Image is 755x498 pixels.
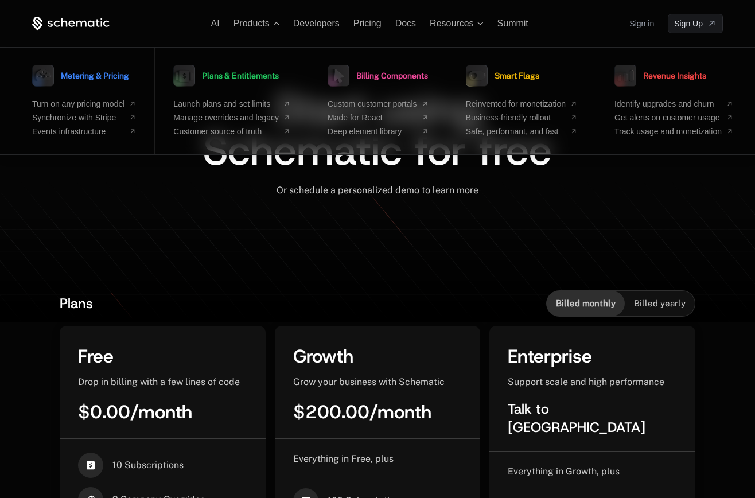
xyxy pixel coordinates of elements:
[112,459,184,472] span: 10 Subscriptions
[78,400,130,424] span: $0.00
[430,18,473,29] span: Resources
[674,18,703,29] span: Sign Up
[32,61,129,90] a: Metering & Pricing
[32,99,124,108] span: Turn on any pricing model
[293,18,340,28] a: Developers
[78,376,240,387] span: Drop in billing with a few lines of code
[293,376,445,387] span: Grow your business with Schematic
[395,18,416,28] a: Docs
[466,113,566,122] span: Business-friendly rollout
[61,72,129,80] span: Metering & Pricing
[508,466,620,477] span: Everything in Growth, plus
[328,127,429,136] a: Deep element library
[614,99,722,108] span: Identify upgrades and churn
[466,113,577,122] a: Business-friendly rollout
[173,113,290,122] a: Manage overrides and legacy
[356,72,428,80] span: Billing Components
[173,99,279,108] span: Launch plans and set limits
[328,99,417,108] span: Custom customer portals
[353,18,382,28] a: Pricing
[508,400,645,437] span: Talk to [GEOGRAPHIC_DATA]
[78,344,114,368] span: Free
[369,400,431,424] span: / month
[614,113,733,122] a: Get alerts on customer usage
[508,376,664,387] span: Support scale and high performance
[78,453,103,478] i: cashapp
[466,99,577,108] a: Reinvented for monetization
[32,99,136,108] a: Turn on any pricing model
[328,113,417,122] span: Made for React
[629,14,654,33] a: Sign in
[466,61,539,90] a: Smart Flags
[614,127,722,136] span: Track usage and monetization
[643,72,706,80] span: Revenue Insights
[173,127,290,136] a: Customer source of truth
[556,298,616,309] span: Billed monthly
[668,14,723,33] a: [object Object]
[508,344,592,368] span: Enterprise
[32,127,136,136] a: Events infrastructure
[293,400,369,424] span: $200.00
[466,99,566,108] span: Reinvented for monetization
[328,61,428,90] a: Billing Components
[130,400,192,424] span: / month
[293,344,353,368] span: Growth
[173,127,279,136] span: Customer source of truth
[614,113,722,122] span: Get alerts on customer usage
[328,99,429,108] a: Custom customer portals
[173,113,279,122] span: Manage overrides and legacy
[328,113,429,122] a: Made for React
[60,294,93,313] span: Plans
[466,127,566,136] span: Safe, performant, and fast
[32,127,124,136] span: Events infrastructure
[614,127,733,136] a: Track usage and monetization
[293,453,394,464] span: Everything in Free, plus
[277,185,478,196] span: Or schedule a personalized demo to learn more
[173,61,279,90] a: Plans & Entitlements
[614,99,733,108] a: Identify upgrades and churn
[32,113,136,122] a: Synchronize with Stripe
[233,18,270,29] span: Products
[614,61,706,90] a: Revenue Insights
[634,298,686,309] span: Billed yearly
[173,99,290,108] a: Launch plans and set limits
[211,18,220,28] a: AI
[495,72,539,80] span: Smart Flags
[328,127,417,136] span: Deep element library
[32,113,124,122] span: Synchronize with Stripe
[202,72,279,80] span: Plans & Entitlements
[466,127,577,136] a: Safe, performant, and fast
[497,18,528,28] a: Summit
